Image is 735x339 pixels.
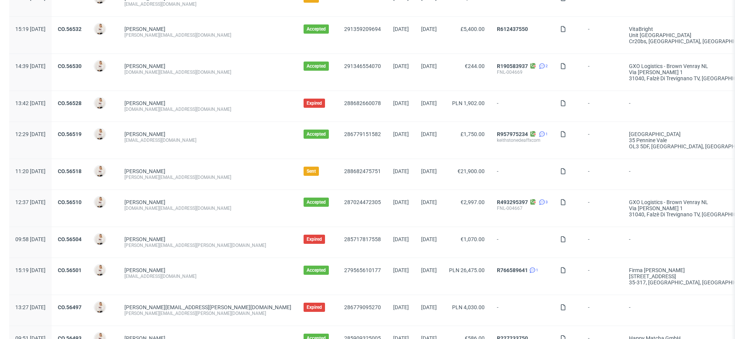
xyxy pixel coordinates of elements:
[588,236,617,248] span: -
[546,63,548,69] span: 2
[124,1,291,7] div: [EMAIL_ADDRESS][DOMAIN_NAME]
[497,168,548,180] span: -
[588,26,617,44] span: -
[95,265,105,276] img: Mari Fok
[124,174,291,180] div: [PERSON_NAME][EMAIL_ADDRESS][DOMAIN_NAME]
[497,26,528,32] a: R612437550
[307,26,326,32] span: Accepted
[124,69,291,75] div: [DOMAIN_NAME][EMAIL_ADDRESS][DOMAIN_NAME]
[588,199,617,217] span: -
[528,267,538,273] a: 1
[344,131,381,137] a: 286779151582
[588,267,617,285] span: -
[421,100,437,106] span: [DATE]
[497,69,548,75] div: FNL-004669
[95,166,105,177] img: Mari Fok
[393,168,409,174] span: [DATE]
[95,129,105,139] img: Mari Fok
[536,267,538,273] span: 1
[393,304,409,310] span: [DATE]
[344,63,381,69] a: 291346554070
[421,168,437,174] span: [DATE]
[393,131,409,137] span: [DATE]
[15,267,46,273] span: 15:19 [DATE]
[497,267,528,273] a: R766589641
[344,267,381,273] a: 279565610177
[457,168,485,174] span: €21,900.00
[95,61,105,71] img: Mari Fok
[124,168,165,174] a: [PERSON_NAME]
[95,197,105,208] img: Mari Fok
[344,100,381,106] a: 288682660078
[344,199,381,205] a: 287024472305
[452,100,485,106] span: PLN 1,902.00
[124,137,291,143] div: [EMAIL_ADDRESS][DOMAIN_NAME]
[344,304,381,310] a: 286779095270
[461,26,485,32] span: £5,400.00
[15,131,46,137] span: 12:29 [DATE]
[393,100,409,106] span: [DATE]
[421,131,437,137] span: [DATE]
[588,131,617,149] span: -
[58,168,82,174] a: CO.56518
[15,63,46,69] span: 14:39 [DATE]
[15,168,46,174] span: 11:20 [DATE]
[421,26,437,32] span: [DATE]
[124,131,165,137] a: [PERSON_NAME]
[95,234,105,245] img: Mari Fok
[307,236,322,242] span: Expired
[497,100,548,112] span: -
[393,267,409,273] span: [DATE]
[393,199,409,205] span: [DATE]
[452,304,485,310] span: PLN 4,030.00
[15,199,46,205] span: 12:37 [DATE]
[307,131,326,137] span: Accepted
[58,131,82,137] a: CO.56519
[124,205,291,211] div: [DOMAIN_NAME][EMAIL_ADDRESS][DOMAIN_NAME]
[307,100,322,106] span: Expired
[393,236,409,242] span: [DATE]
[497,236,548,248] span: -
[421,63,437,69] span: [DATE]
[344,168,381,174] a: 288682475751
[546,131,548,137] span: 1
[344,236,381,242] a: 285717817558
[95,302,105,313] img: Mari Fok
[461,199,485,205] span: €2,997.00
[58,26,82,32] a: CO.56532
[537,63,548,69] a: 2
[124,310,291,316] div: [PERSON_NAME][EMAIL_ADDRESS][PERSON_NAME][DOMAIN_NAME]
[537,199,548,205] a: 3
[588,168,617,180] span: -
[58,63,82,69] a: CO.56530
[15,100,46,106] span: 13:42 [DATE]
[497,131,528,137] a: R957975234
[15,236,46,242] span: 09:58 [DATE]
[58,236,82,242] a: CO.56504
[449,267,485,273] span: PLN 26,475.00
[497,205,548,211] div: FNL-004667
[124,199,165,205] a: [PERSON_NAME]
[95,98,105,109] img: Mari Fok
[58,304,82,310] a: CO.56497
[497,304,548,316] span: -
[421,304,437,310] span: [DATE]
[537,131,548,137] a: 1
[421,267,437,273] span: [DATE]
[124,100,165,106] a: [PERSON_NAME]
[461,131,485,137] span: £1,750.00
[497,199,528,205] a: R493295397
[421,199,437,205] span: [DATE]
[497,63,528,69] a: R190583937
[307,168,316,174] span: Sent
[95,24,105,34] img: Mari Fok
[124,267,165,273] a: [PERSON_NAME]
[124,273,291,279] div: [EMAIL_ADDRESS][DOMAIN_NAME]
[461,236,485,242] span: €1,070.00
[124,26,165,32] a: [PERSON_NAME]
[15,26,46,32] span: 15:19 [DATE]
[307,304,322,310] span: Expired
[546,199,548,205] span: 3
[497,137,548,143] div: keithstonedeaffxcom
[588,63,617,81] span: -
